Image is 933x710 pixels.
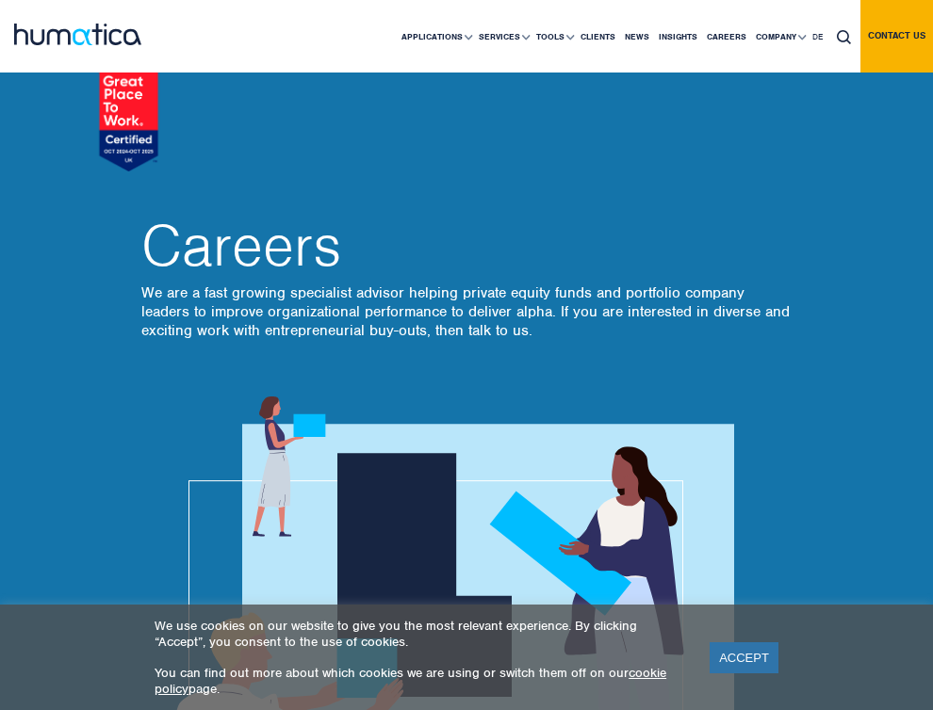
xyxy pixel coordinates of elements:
a: Tools [532,1,576,73]
p: We use cookies on our website to give you the most relevant experience. By clicking “Accept”, you... [155,618,686,650]
a: News [620,1,654,73]
p: You can find out more about which cookies we are using or switch them off on our page. [155,665,686,697]
a: Clients [576,1,620,73]
a: ACCEPT [710,642,778,673]
p: We are a fast growing specialist advisor helping private equity funds and portfolio company leade... [141,283,792,340]
img: logo [14,24,141,45]
a: DE [808,1,827,73]
img: search_icon [837,30,851,44]
a: Careers [702,1,751,73]
span: DE [812,31,823,42]
a: Company [751,1,808,73]
a: Services [474,1,532,73]
a: Insights [654,1,702,73]
a: cookie policy [155,665,666,697]
a: Applications [397,1,474,73]
h2: Careers [141,218,792,274]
